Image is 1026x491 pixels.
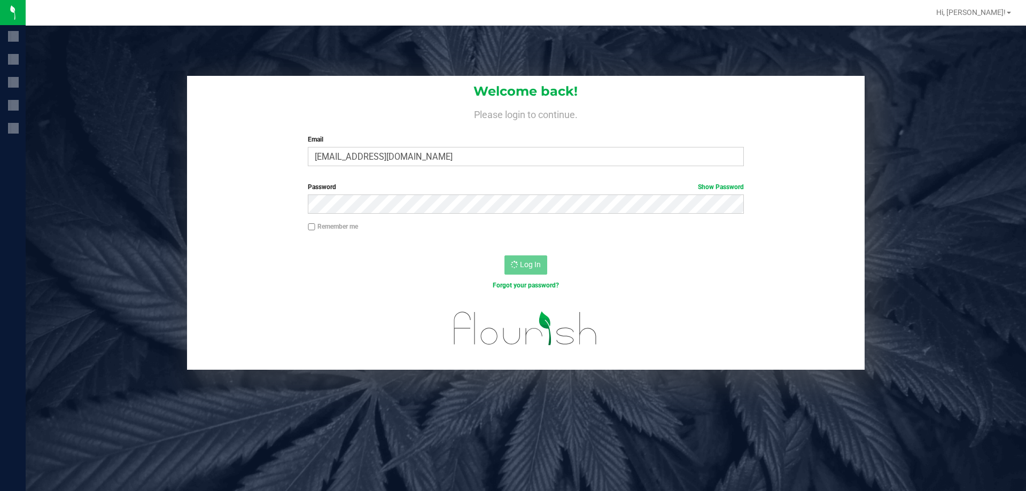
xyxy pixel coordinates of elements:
[308,183,336,191] span: Password
[187,84,865,98] h1: Welcome back!
[698,183,744,191] a: Show Password
[493,282,559,289] a: Forgot your password?
[308,135,743,144] label: Email
[187,107,865,120] h4: Please login to continue.
[308,222,358,231] label: Remember me
[936,8,1006,17] span: Hi, [PERSON_NAME]!
[520,260,541,269] span: Log In
[308,223,315,231] input: Remember me
[504,255,547,275] button: Log In
[441,301,610,356] img: flourish_logo.svg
